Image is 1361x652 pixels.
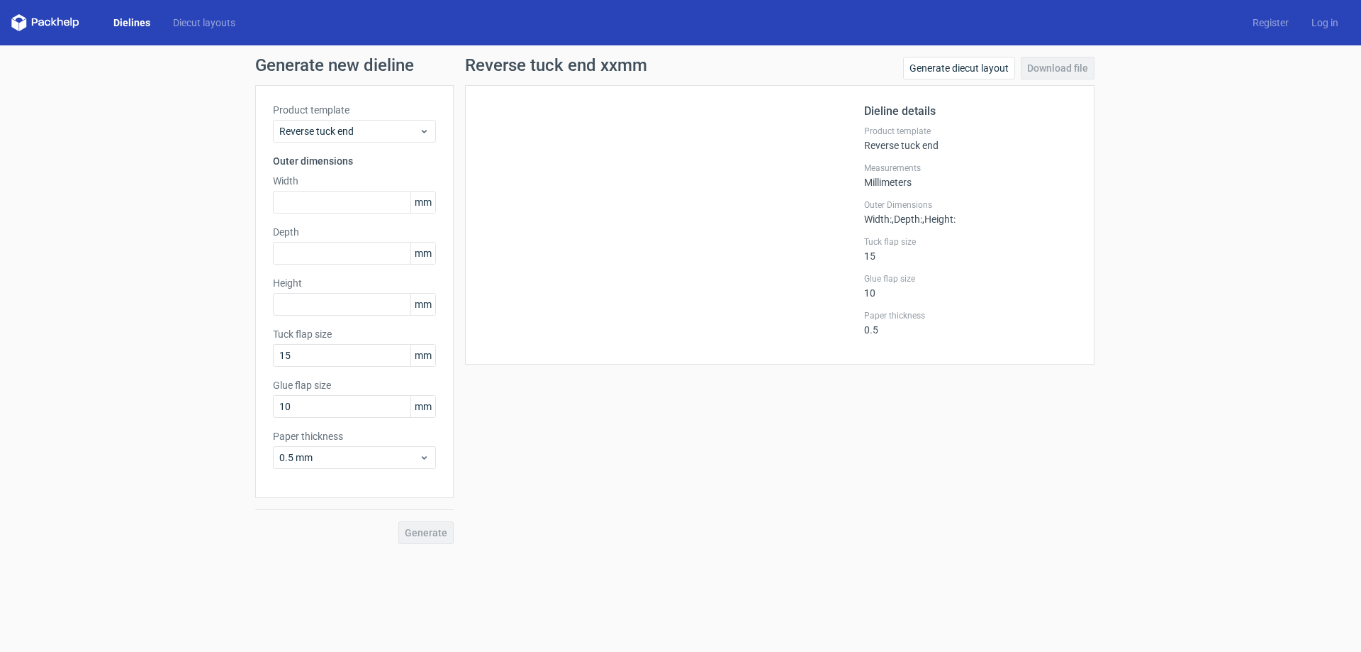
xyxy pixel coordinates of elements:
[892,214,922,225] span: , Depth :
[273,103,436,117] label: Product template
[864,126,1077,151] div: Reverse tuck end
[410,294,435,315] span: mm
[273,225,436,239] label: Depth
[273,378,436,392] label: Glue flap size
[864,103,1077,120] h2: Dieline details
[273,327,436,341] label: Tuck flap size
[864,199,1077,211] label: Outer Dimensions
[864,162,1077,174] label: Measurements
[864,310,1077,321] label: Paper thickness
[864,162,1077,188] div: Millimeters
[465,57,647,74] h1: Reverse tuck end xxmm
[864,273,1077,299] div: 10
[864,310,1077,336] div: 0.5
[864,273,1077,284] label: Glue flap size
[273,429,436,443] label: Paper thickness
[102,16,162,30] a: Dielines
[410,396,435,417] span: mm
[410,192,435,213] span: mm
[273,276,436,290] label: Height
[279,124,419,138] span: Reverse tuck end
[903,57,1015,79] a: Generate diecut layout
[273,154,436,168] h3: Outer dimensions
[1300,16,1350,30] a: Log in
[162,16,247,30] a: Diecut layouts
[922,214,956,225] span: , Height :
[410,243,435,264] span: mm
[864,236,1077,262] div: 15
[279,451,419,465] span: 0.5 mm
[273,174,436,188] label: Width
[864,214,892,225] span: Width :
[864,126,1077,137] label: Product template
[864,236,1077,248] label: Tuck flap size
[255,57,1106,74] h1: Generate new dieline
[1241,16,1300,30] a: Register
[410,345,435,366] span: mm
